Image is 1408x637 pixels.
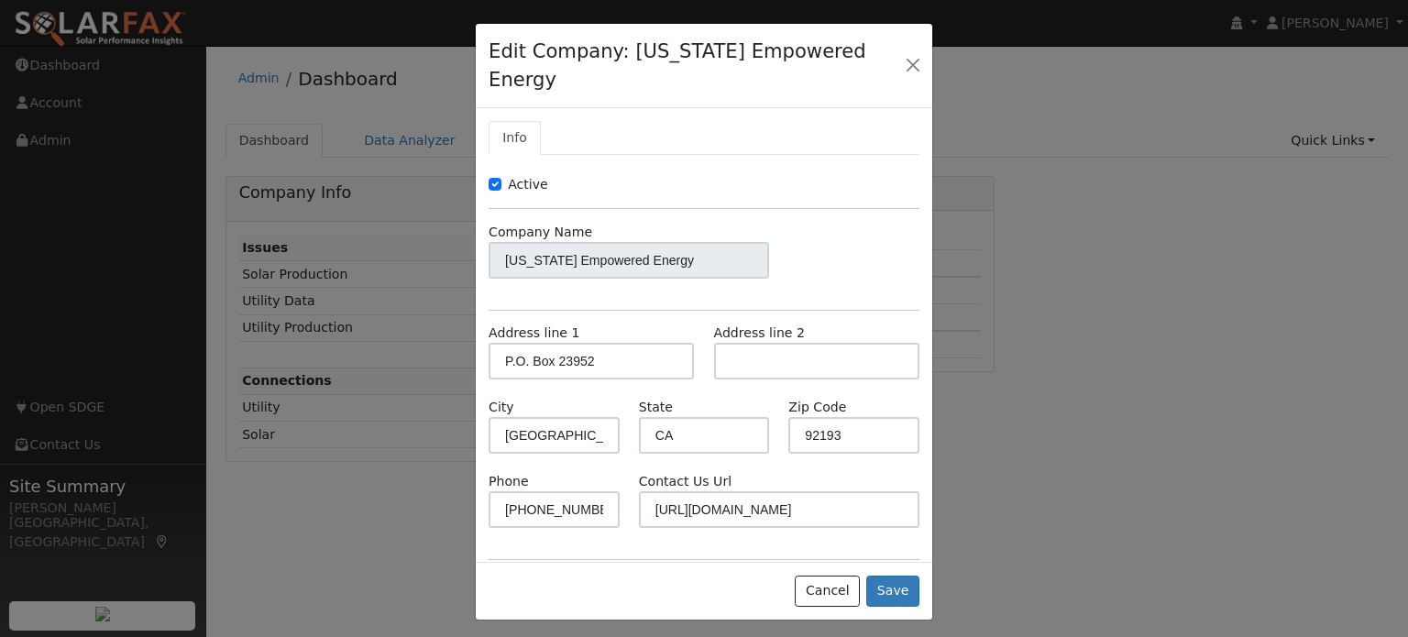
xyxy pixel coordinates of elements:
[866,576,919,607] button: Save
[508,175,548,194] label: Active
[489,121,541,155] a: Info
[489,223,592,242] label: Company Name
[489,37,901,94] h4: Edit Company: [US_STATE] Empowered Energy
[714,324,805,343] label: Address line 2
[489,324,579,343] label: Address line 1
[639,472,731,491] label: Contact Us Url
[489,398,514,417] label: City
[489,178,501,191] input: Active
[489,472,529,491] label: Phone
[795,576,860,607] button: Cancel
[788,398,846,417] label: Zip Code
[639,398,673,417] label: State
